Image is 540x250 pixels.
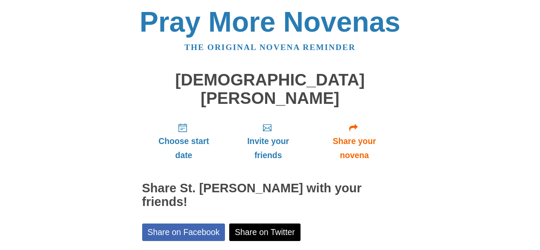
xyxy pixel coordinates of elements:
a: Share your novena [311,116,398,167]
span: Choose start date [151,134,217,162]
a: The original novena reminder [184,43,356,52]
span: Invite your friends [234,134,302,162]
a: Invite your friends [225,116,310,167]
a: Pray More Novenas [140,6,400,38]
a: Share on Twitter [229,224,301,241]
a: Choose start date [142,116,226,167]
span: Share your novena [319,134,390,162]
h1: [DEMOGRAPHIC_DATA][PERSON_NAME] [142,71,398,107]
h2: Share St. [PERSON_NAME] with your friends! [142,182,398,209]
a: Share on Facebook [142,224,225,241]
